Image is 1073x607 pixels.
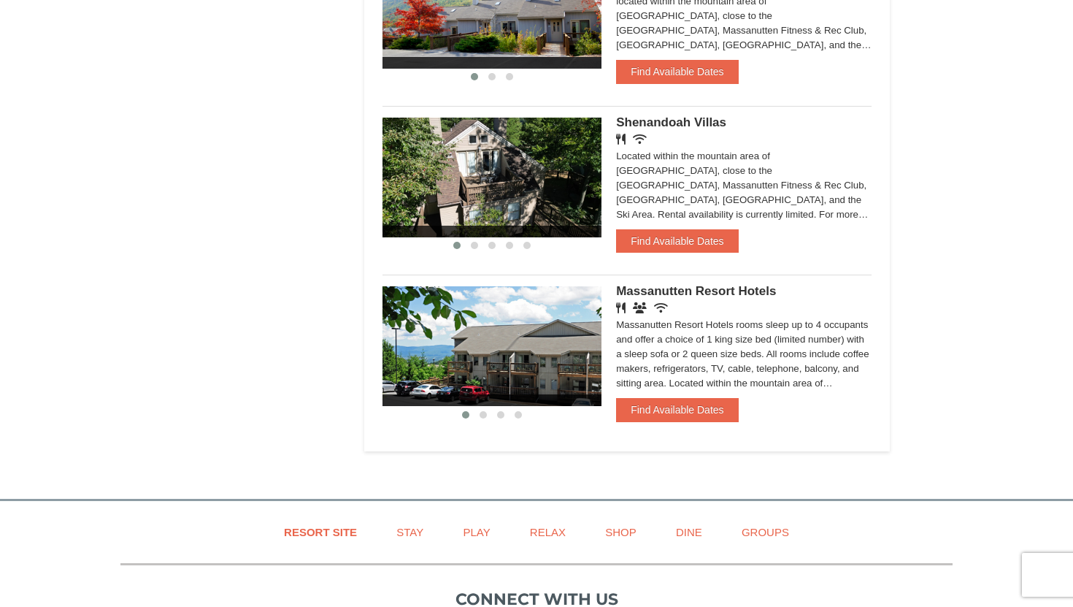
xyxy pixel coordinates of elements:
div: Located within the mountain area of [GEOGRAPHIC_DATA], close to the [GEOGRAPHIC_DATA], Massanutte... [616,149,872,222]
i: Restaurant [616,302,626,313]
a: Stay [378,516,442,549]
a: Play [445,516,508,549]
a: Shop [587,516,655,549]
button: Find Available Dates [616,398,738,421]
a: Relax [512,516,584,549]
a: Resort Site [266,516,375,549]
a: Groups [723,516,807,549]
i: Wireless Internet (free) [633,134,647,145]
i: Banquet Facilities [633,302,647,313]
span: Massanutten Resort Hotels [616,284,776,298]
span: Shenandoah Villas [616,115,726,129]
button: Find Available Dates [616,229,738,253]
a: Dine [658,516,720,549]
button: Find Available Dates [616,60,738,83]
i: Restaurant [616,134,626,145]
i: Wireless Internet (free) [654,302,668,313]
div: Massanutten Resort Hotels rooms sleep up to 4 occupants and offer a choice of 1 king size bed (li... [616,318,872,391]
